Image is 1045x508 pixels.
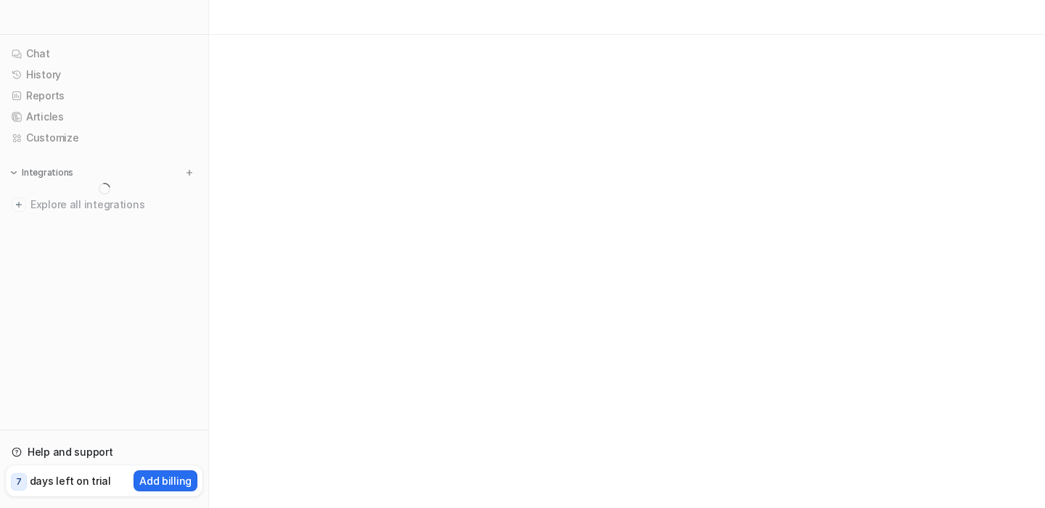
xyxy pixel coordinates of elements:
p: 7 [16,475,22,488]
a: Chat [6,44,202,64]
a: Explore all integrations [6,194,202,215]
p: days left on trial [30,473,111,488]
p: Add billing [139,473,192,488]
p: Integrations [22,167,73,179]
button: Integrations [6,165,78,180]
a: Customize [6,128,202,148]
a: History [6,65,202,85]
img: explore all integrations [12,197,26,212]
span: Explore all integrations [30,193,197,216]
a: Reports [6,86,202,106]
a: Help and support [6,442,202,462]
img: expand menu [9,168,19,178]
button: Add billing [134,470,197,491]
a: Articles [6,107,202,127]
img: menu_add.svg [184,168,194,178]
